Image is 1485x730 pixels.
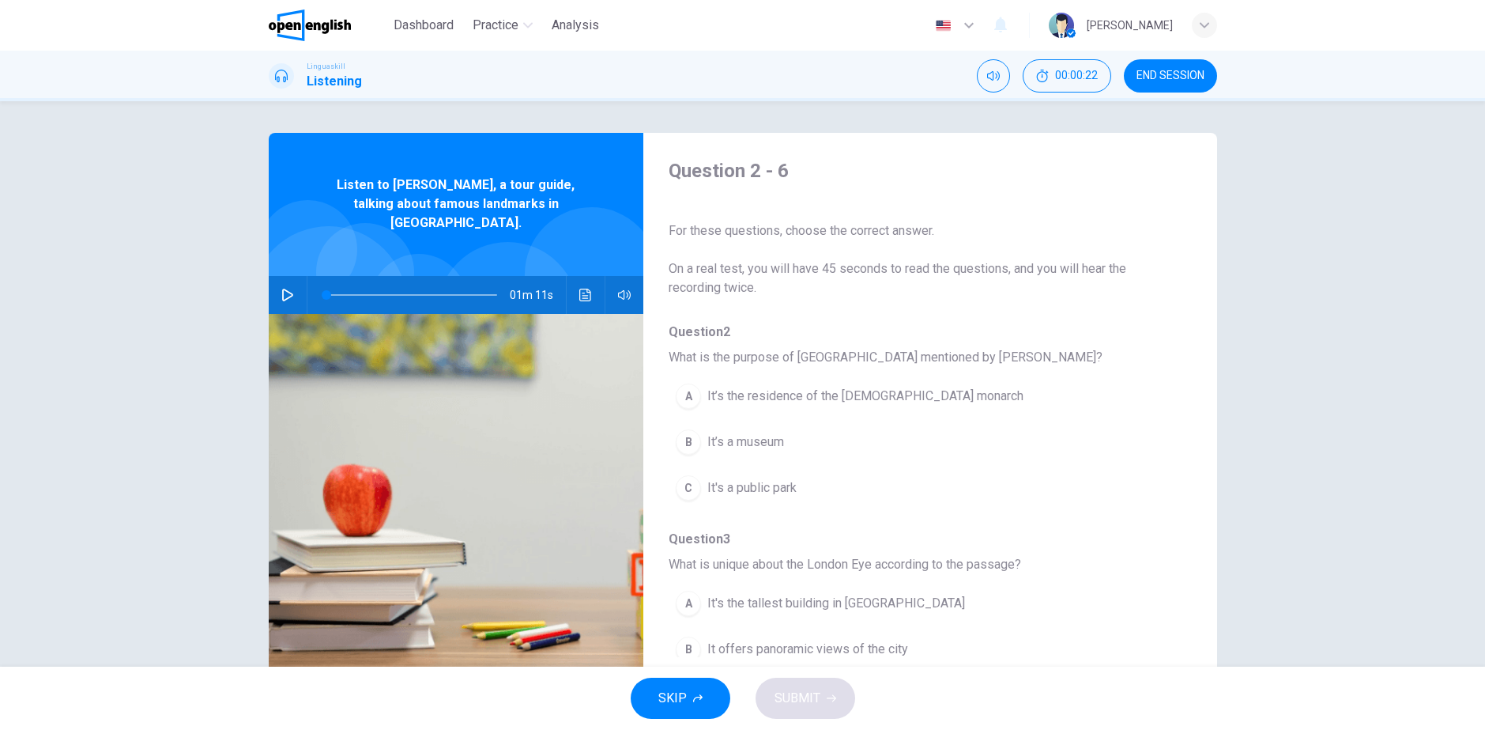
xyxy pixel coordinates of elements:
[631,678,730,719] button: SKIP
[707,640,908,659] span: It offers panoramic views of the city
[1124,59,1217,93] button: END SESSION
[707,387,1023,406] span: It’s the residence of the [DEMOGRAPHIC_DATA] monarch
[1049,13,1074,38] img: Profile picture
[320,176,593,233] span: Listen to [PERSON_NAME], a tour guide, talking about famous landmarks in [GEOGRAPHIC_DATA].
[669,468,1109,508] button: CIt's a public park
[1023,59,1111,93] div: Hide
[552,16,599,35] span: Analysis
[669,555,1166,574] span: What is unique about the London Eye according to the passage?
[676,384,701,409] div: A
[473,16,518,35] span: Practice
[676,591,701,616] div: A
[669,323,1166,342] span: Question 2
[269,314,644,683] img: Listen to Sarah, a tour guide, talking about famous landmarks in London.
[269,9,388,41] a: OpenEnglish logo
[394,16,454,35] span: Dashboard
[573,276,598,314] button: Click to see the audio transcription
[669,630,1109,669] button: BIt offers panoramic views of the city
[707,478,797,497] span: It's a public park
[676,429,701,455] div: B
[669,348,1166,367] span: What is the purpose of [GEOGRAPHIC_DATA] mentioned by [PERSON_NAME]?
[669,221,1166,240] span: For these questions, choose the correct answer.
[707,433,784,452] span: It’s a museum
[676,637,701,662] div: B
[269,9,352,41] img: OpenEnglish logo
[1136,70,1204,82] span: END SESSION
[387,11,460,40] button: Dashboard
[545,11,605,40] button: Analysis
[669,530,1166,549] span: Question 3
[676,475,701,501] div: C
[307,61,345,72] span: Linguaskill
[669,584,1109,623] button: AIt's the tallest building in [GEOGRAPHIC_DATA]
[307,72,362,91] h1: Listening
[669,376,1109,416] button: AIt’s the residence of the [DEMOGRAPHIC_DATA] monarch
[707,594,965,613] span: It's the tallest building in [GEOGRAPHIC_DATA]
[977,59,1010,93] div: Mute
[669,422,1109,462] button: BIt’s a museum
[933,20,953,32] img: en
[658,687,687,709] span: SKIP
[669,158,1166,183] h4: Question 2 - 6
[466,11,539,40] button: Practice
[1023,59,1111,93] button: 00:00:22
[1055,70,1098,82] span: 00:00:22
[1087,16,1173,35] div: [PERSON_NAME]
[669,259,1166,297] span: On a real test, you will have 45 seconds to read the questions, and you will hear the recording t...
[510,276,566,314] span: 01m 11s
